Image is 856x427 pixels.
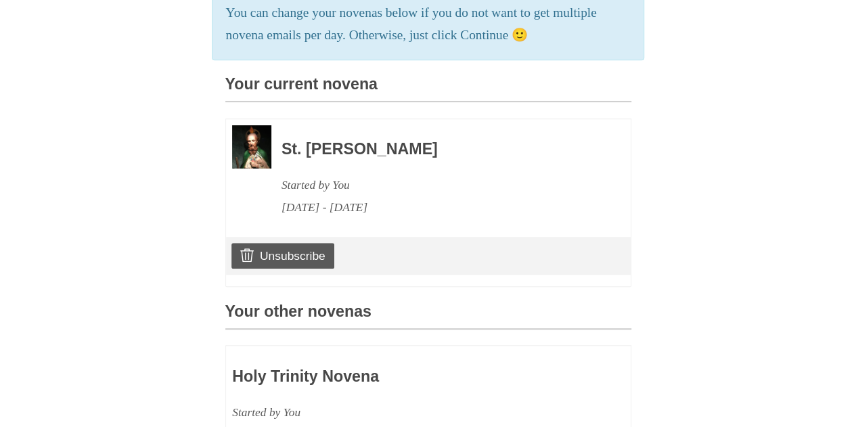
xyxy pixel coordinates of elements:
[225,303,631,330] h3: Your other novenas
[231,243,334,269] a: Unsubscribe
[232,125,271,168] img: Novena image
[232,401,545,424] div: Started by You
[281,196,594,219] div: [DATE] - [DATE]
[226,2,631,47] p: You can change your novenas below if you do not want to get multiple novena emails per day. Other...
[281,141,594,158] h3: St. [PERSON_NAME]
[232,368,545,386] h3: Holy Trinity Novena
[225,76,631,102] h3: Your current novena
[281,174,594,196] div: Started by You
